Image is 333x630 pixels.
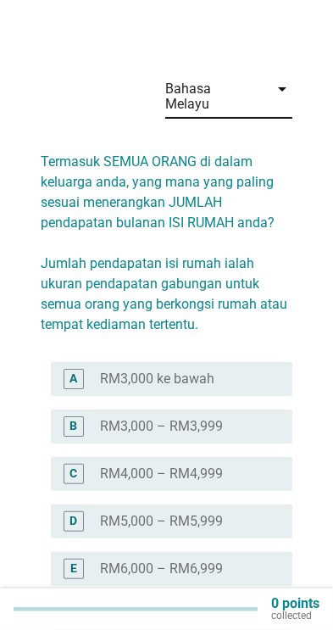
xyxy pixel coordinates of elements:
[100,466,223,482] label: RM4,000 – RM4,999
[100,513,223,530] label: RM5,000 – RM5,999
[100,371,214,387] label: RM3,000 ke bawah
[69,465,77,482] div: C
[41,135,292,335] h2: Termasuk SEMUA ORANG di dalam keluarga anda, yang mana yang paling sesuai menerangkan JUMLAH pend...
[69,417,77,435] div: B
[100,418,223,435] label: RM3,000 – RM3,999
[271,610,319,622] p: collected
[69,512,77,530] div: D
[69,370,77,387] div: A
[100,560,223,577] label: RM6,000 – RM6,999
[272,79,292,99] i: arrow_drop_down
[70,560,77,577] div: E
[165,81,258,112] div: Bahasa Melayu
[271,598,319,610] p: 0 points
